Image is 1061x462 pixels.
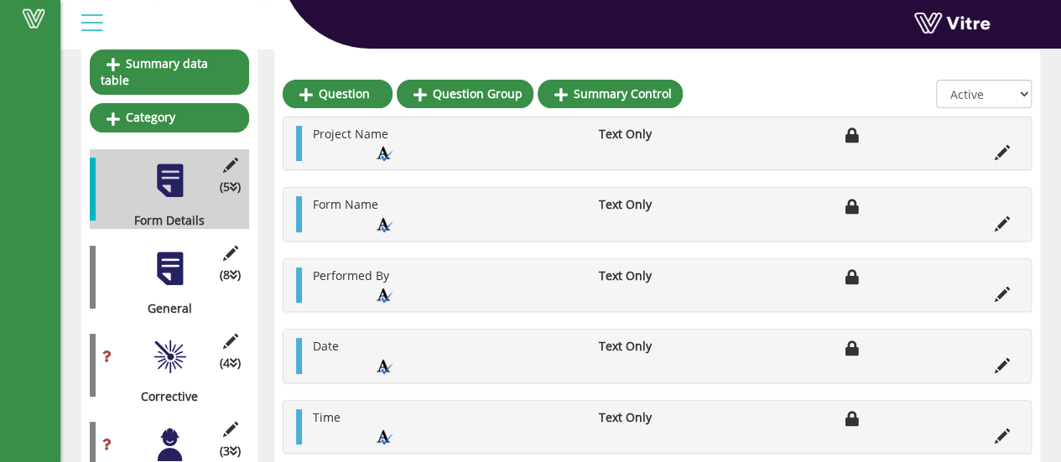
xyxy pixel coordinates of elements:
span: Performed By [313,267,389,283]
a: Summary Control [538,80,683,108]
span: Time [313,409,341,425]
li: Text Only [590,196,697,213]
div: Corrective [90,388,237,405]
div: Form Details [90,212,237,229]
div: General [90,300,237,317]
span: Project Name [313,126,388,142]
span: (4 ) [220,355,241,371]
li: Text Only [590,338,697,355]
a: Question Group [397,80,533,108]
span: (8 ) [220,267,241,283]
a: Question [283,80,393,108]
span: Date [313,338,339,354]
a: Summary data table [90,49,249,95]
span: (3 ) [220,443,241,459]
a: Category [90,103,249,132]
li: Text Only [590,409,697,426]
span: Form Name [313,196,378,212]
li: Text Only [590,126,697,143]
li: Text Only [590,267,697,284]
span: (5 ) [220,179,241,195]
